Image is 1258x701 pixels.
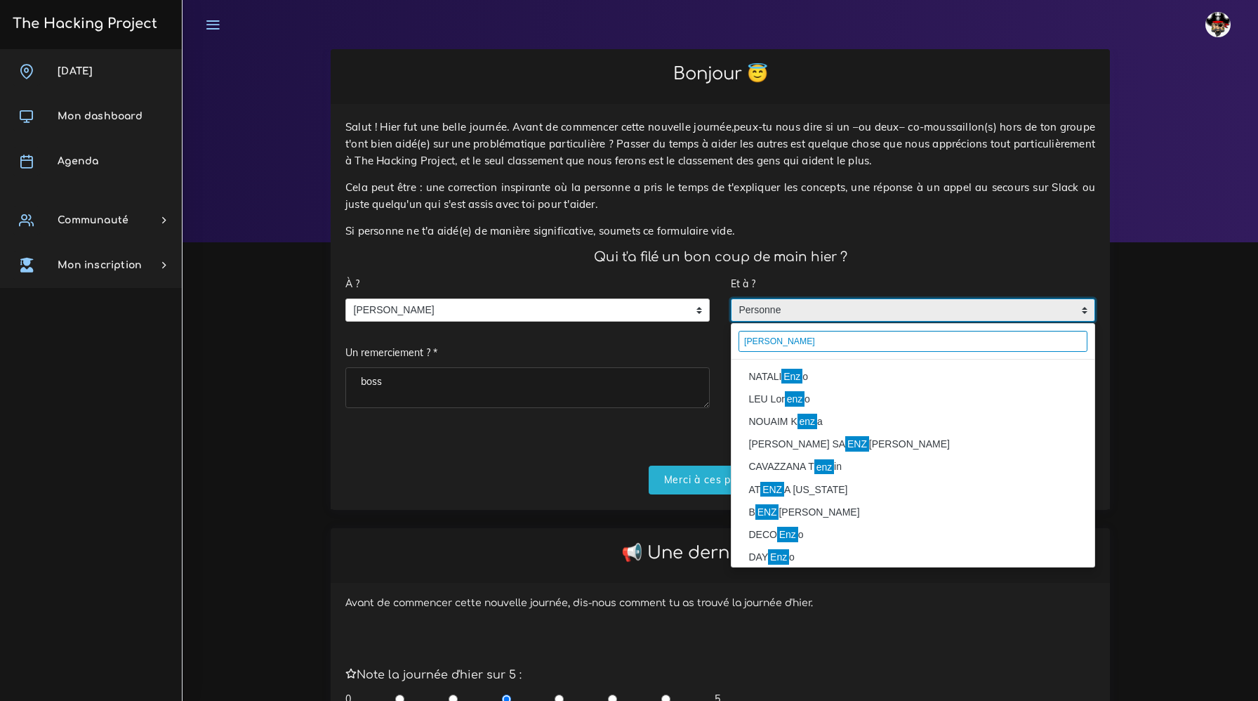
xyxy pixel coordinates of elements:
mark: enz [814,459,834,475]
mark: Enz [781,369,802,384]
h2: 📢 Une dernière chose [345,543,1095,563]
span: [PERSON_NAME] [346,299,688,322]
h4: Qui t'a filé un bon coup de main hier ? [345,249,1095,265]
h3: The Hacking Project [8,16,157,32]
mark: ENZ [760,482,784,497]
li: [PERSON_NAME] SA [PERSON_NAME] [731,433,1094,456]
span: Agenda [58,156,98,166]
input: Merci à ces personnes [649,466,793,494]
li: B [PERSON_NAME] [731,501,1094,523]
span: Communauté [58,215,128,225]
mark: Enz [768,549,789,565]
mark: enz [797,414,817,429]
mark: enz [785,391,805,407]
p: Si personne ne t'a aidé(e) de manière significative, soumets ce formulaire vide. [345,223,1095,240]
h6: Avant de commencer cette nouvelle journée, dis-nous comment tu as trouvé la journée d'hier. [345,598,1095,610]
li: AYRAL Lor o [731,569,1094,591]
li: NATALI o [731,365,1094,388]
p: Cela peut être : une correction inspirante où la personne a pris le temps de t'expliquer les conc... [345,179,1095,213]
span: Personne [731,299,1073,322]
li: LEU Lor o [731,388,1094,410]
label: À ? [345,270,359,299]
span: Mon dashboard [58,111,143,122]
span: [DATE] [58,66,93,77]
mark: Enz [777,527,798,542]
h2: Bonjour 😇 [345,64,1095,84]
mark: ENZ [755,504,779,520]
li: DAY o [731,546,1094,569]
label: Un remerciement ? * [345,339,437,368]
mark: ENZ [845,436,869,452]
span: Mon inscription [58,260,142,270]
li: NOUAIM K a [731,411,1094,433]
li: CAVAZZANA T in [731,456,1094,478]
p: Salut ! Hier fut une belle journée. Avant de commencer cette nouvelle journée,peux-tu nous dire s... [345,119,1095,169]
label: Et à ? [731,270,755,299]
h5: Note la journée d'hier sur 5 : [345,669,1095,682]
input: écrivez 3 charactères minimum pour afficher les résultats [739,331,1087,352]
img: avatar [1205,12,1231,37]
li: DECO o [731,523,1094,546]
li: AT A [US_STATE] [731,478,1094,501]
